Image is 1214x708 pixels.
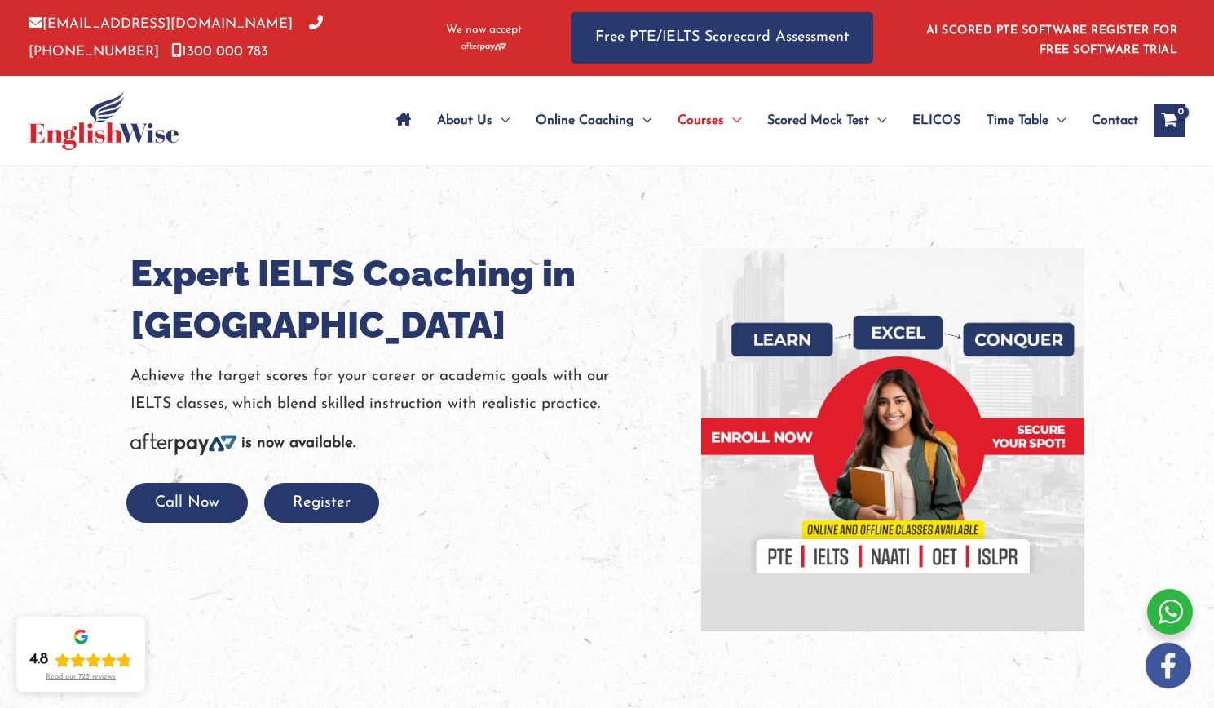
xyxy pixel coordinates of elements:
[754,92,899,149] a: Scored Mock TestMenu Toggle
[973,92,1079,149] a: Time TableMenu Toggle
[1146,643,1191,688] img: white-facebook.png
[437,92,492,149] span: About Us
[126,483,248,523] button: Call Now
[264,483,379,523] button: Register
[912,92,960,149] span: ELICOS
[29,17,293,31] a: [EMAIL_ADDRESS][DOMAIN_NAME]
[126,495,248,511] a: Call Now
[664,92,754,149] a: CoursesMenu Toggle
[171,45,268,59] a: 1300 000 783
[701,248,1084,631] img: banner-new-img
[130,433,236,455] img: Afterpay-Logo
[724,92,741,149] span: Menu Toggle
[1048,92,1066,149] span: Menu Toggle
[987,92,1048,149] span: Time Table
[634,92,651,149] span: Menu Toggle
[899,92,973,149] a: ELICOS
[29,650,132,670] div: Rating: 4.8 out of 5
[869,92,886,149] span: Menu Toggle
[130,248,677,351] h1: Expert IELTS Coaching in [GEOGRAPHIC_DATA]
[1079,92,1138,149] a: Contact
[1154,104,1185,137] a: View Shopping Cart, empty
[767,92,869,149] span: Scored Mock Test
[29,650,48,670] div: 4.8
[424,92,523,149] a: About UsMenu Toggle
[241,436,355,451] b: is now available.
[446,22,522,38] span: We now accept
[264,495,379,511] a: Register
[916,11,1185,64] aside: Header Widget 1
[571,12,873,64] a: Free PTE/IELTS Scorecard Assessment
[492,92,510,149] span: Menu Toggle
[29,17,323,58] a: [PHONE_NUMBER]
[383,92,1138,149] nav: Site Navigation: Main Menu
[46,673,116,682] div: Read our 723 reviews
[536,92,634,149] span: Online Coaching
[461,42,506,51] img: Afterpay-Logo
[29,91,179,150] img: cropped-ew-logo
[1092,92,1138,149] span: Contact
[926,24,1178,56] a: AI SCORED PTE SOFTWARE REGISTER FOR FREE SOFTWARE TRIAL
[130,363,677,418] p: Achieve the target scores for your career or academic goals with our IELTS classes, which blend s...
[523,92,664,149] a: Online CoachingMenu Toggle
[678,92,724,149] span: Courses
